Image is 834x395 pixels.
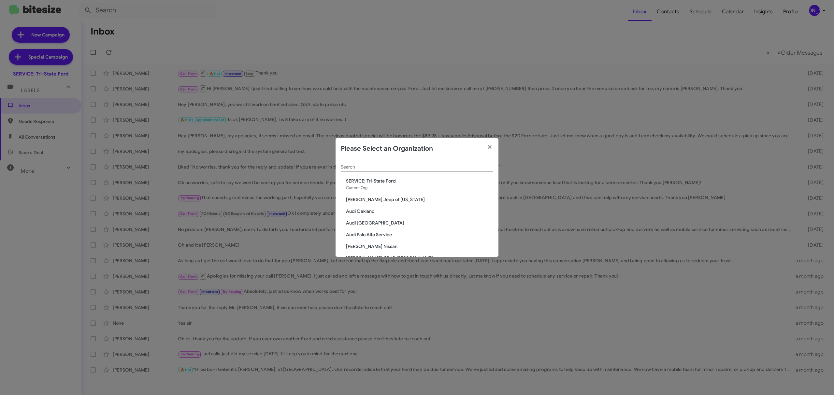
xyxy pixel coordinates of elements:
span: [PERSON_NAME] CDJR [PERSON_NAME] [346,255,493,261]
span: Audi Oakland [346,208,493,214]
span: Audi [GEOGRAPHIC_DATA] [346,220,493,226]
span: Current Org [346,185,367,190]
span: [PERSON_NAME] Nissan [346,243,493,250]
span: [PERSON_NAME] Jeep of [US_STATE] [346,196,493,203]
span: SERVICE: Tri-State Ford [346,178,493,184]
span: Audi Palo Alto Service [346,231,493,238]
h2: Please Select an Organization [341,143,433,154]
